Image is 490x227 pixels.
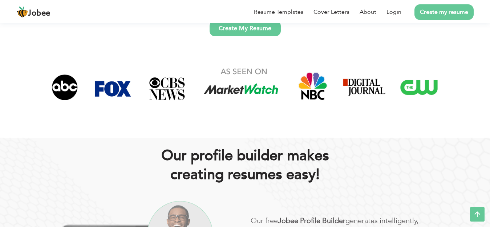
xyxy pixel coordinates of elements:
a: Create My Resume [210,20,281,36]
h2: Our proﬁle builder makes creating resumes easy! [49,146,441,184]
a: Create my resume [414,4,474,20]
a: Jobee [16,6,50,18]
a: Login [386,8,401,16]
a: Resume Templates [254,8,303,16]
a: Cover Letters [313,8,349,16]
a: About [360,8,376,16]
b: Jobee Proﬁle Builder [278,216,345,226]
span: Jobee [28,9,50,17]
img: jobee.io [16,6,28,18]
